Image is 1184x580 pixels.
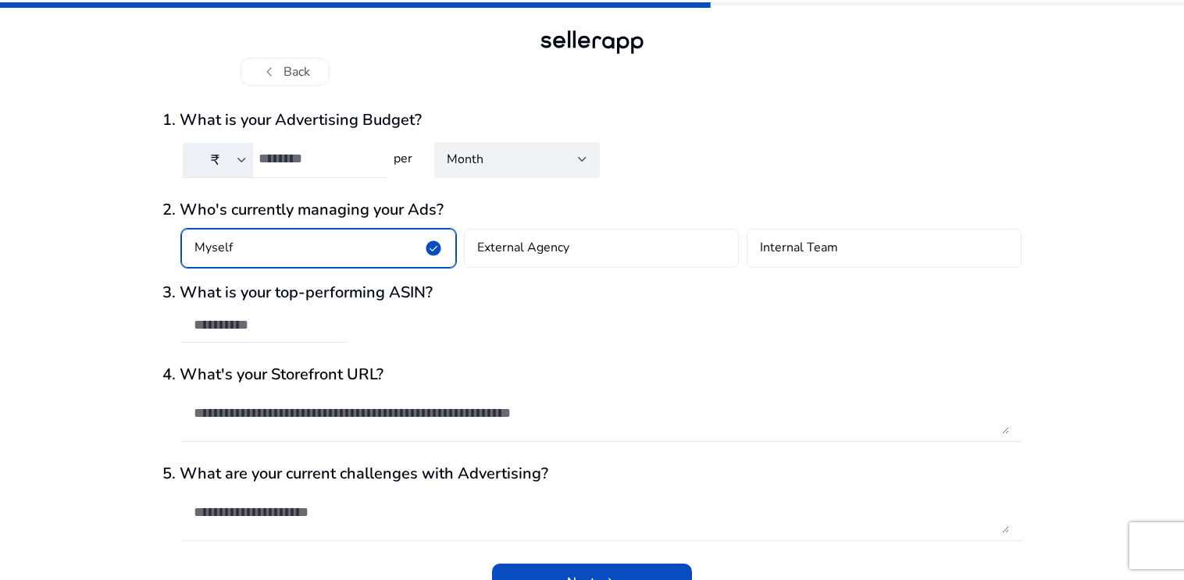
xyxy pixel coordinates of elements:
h3: 2. Who's currently managing your Ads? [162,201,1022,219]
h4: Internal Team [760,239,838,258]
button: chevron_leftBack [241,58,330,86]
h3: 1. What is your Advertising Budget? [162,111,1022,130]
span: ₹ [211,151,219,169]
h3: 5. What are your current challenges with Advertising? [162,464,1022,483]
h3: 3. What is your top-performing ASIN? [162,283,1022,302]
span: chevron_left [260,62,279,81]
h4: Myself [194,239,233,258]
span: Month [447,151,483,168]
h4: External Agency [477,239,569,258]
h4: per [387,151,415,166]
h3: 4. What's your Storefront URL? [162,365,1022,384]
span: check_circle [424,239,443,258]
